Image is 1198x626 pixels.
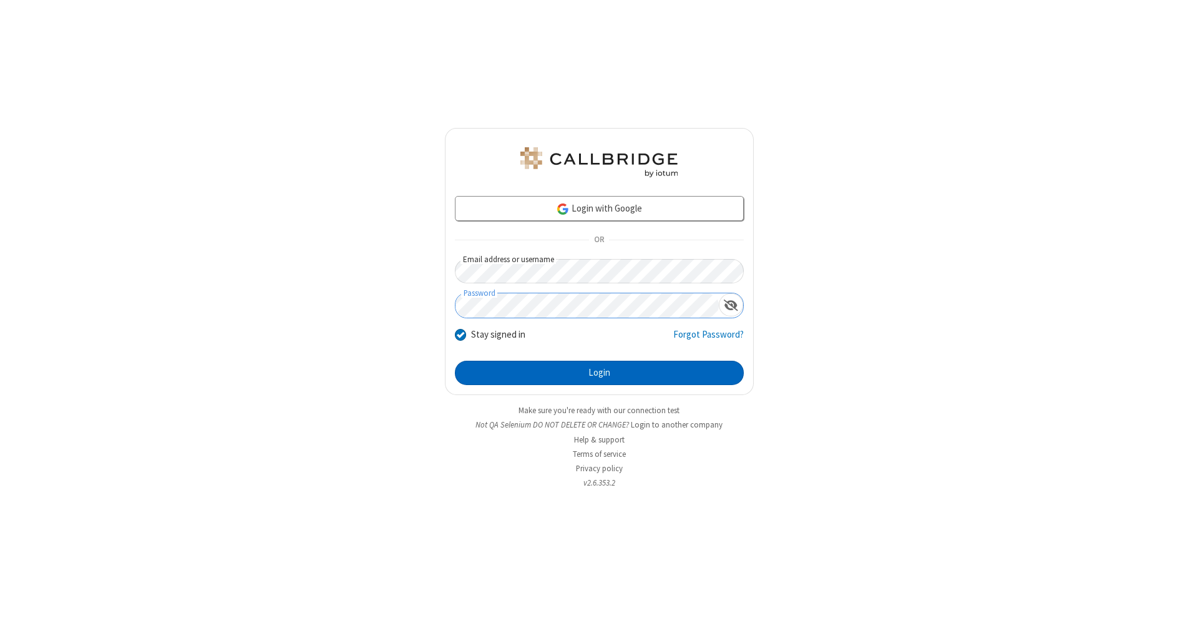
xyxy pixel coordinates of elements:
[518,147,680,177] img: QA Selenium DO NOT DELETE OR CHANGE
[519,405,679,416] a: Make sure you're ready with our connection test
[573,449,626,459] a: Terms of service
[574,434,625,445] a: Help & support
[455,259,744,283] input: Email address or username
[445,419,754,431] li: Not QA Selenium DO NOT DELETE OR CHANGE?
[719,293,743,316] div: Show password
[471,328,525,342] label: Stay signed in
[455,361,744,386] button: Login
[445,477,754,489] li: v2.6.353.2
[589,232,609,249] span: OR
[576,463,623,474] a: Privacy policy
[631,419,723,431] button: Login to another company
[556,202,570,216] img: google-icon.png
[455,293,719,318] input: Password
[455,196,744,221] a: Login with Google
[673,328,744,351] a: Forgot Password?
